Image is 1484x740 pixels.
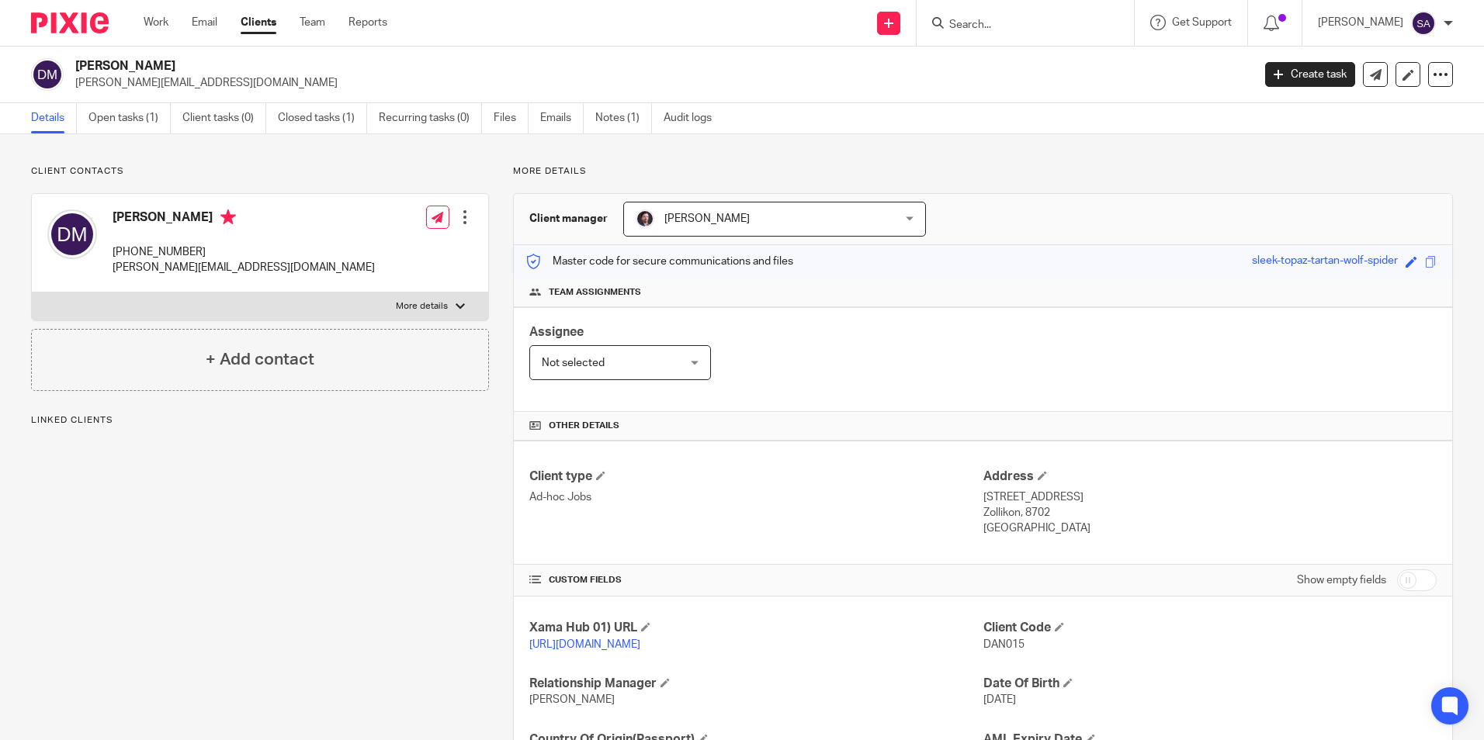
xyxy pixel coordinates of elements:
[31,103,77,133] a: Details
[529,211,608,226] h3: Client manager
[1252,253,1398,271] div: sleek-topaz-tartan-wolf-spider
[595,103,652,133] a: Notes (1)
[1411,11,1436,36] img: svg%3E
[1297,572,1386,588] label: Show empty fields
[494,103,529,133] a: Files
[529,574,983,586] h4: CUSTOM FIELDS
[88,103,171,133] a: Open tasks (1)
[983,505,1437,520] p: Zollikon, 8702
[144,15,168,30] a: Work
[31,165,489,178] p: Client contacts
[31,414,489,427] p: Linked clients
[278,103,367,133] a: Closed tasks (1)
[529,489,983,505] p: Ad-hoc Jobs
[983,676,1437,692] h4: Date Of Birth
[379,103,482,133] a: Recurring tasks (0)
[241,15,276,30] a: Clients
[983,620,1437,636] h4: Client Code
[540,103,584,133] a: Emails
[113,209,375,229] h4: [PERSON_NAME]
[192,15,217,30] a: Email
[529,676,983,692] h4: Relationship Manager
[182,103,266,133] a: Client tasks (0)
[529,694,615,705] span: [PERSON_NAME]
[1172,17,1232,28] span: Get Support
[113,260,375,275] p: [PERSON_NAME][EMAIL_ADDRESS][DOMAIN_NAME]
[983,489,1437,505] p: [STREET_ADDRESS]
[300,15,325,30] a: Team
[983,469,1437,485] h4: Address
[75,75,1242,91] p: [PERSON_NAME][EMAIL_ADDRESS][DOMAIN_NAME]
[664,213,750,224] span: [PERSON_NAME]
[529,639,640,650] a: [URL][DOMAIN_NAME]
[206,348,314,372] h4: + Add contact
[983,694,1016,705] span: [DATE]
[948,19,1087,33] input: Search
[525,254,793,269] p: Master code for secure communications and files
[31,58,64,91] img: svg%3E
[636,209,654,228] img: Capture.PNG
[1265,62,1355,87] a: Create task
[513,165,1453,178] p: More details
[75,58,1008,74] h2: [PERSON_NAME]
[1318,15,1403,30] p: [PERSON_NAME]
[549,420,619,432] span: Other details
[396,300,448,313] p: More details
[529,620,983,636] h4: Xama Hub 01) URL
[549,286,641,299] span: Team assignments
[542,358,605,368] span: Not selected
[664,103,723,133] a: Audit logs
[348,15,387,30] a: Reports
[220,209,236,225] i: Primary
[31,12,109,33] img: Pixie
[47,209,97,259] img: svg%3E
[983,520,1437,536] p: [GEOGRAPHIC_DATA]
[113,244,375,260] p: [PHONE_NUMBER]
[983,639,1025,650] span: DAN015
[529,326,584,338] span: Assignee
[529,469,983,485] h4: Client type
